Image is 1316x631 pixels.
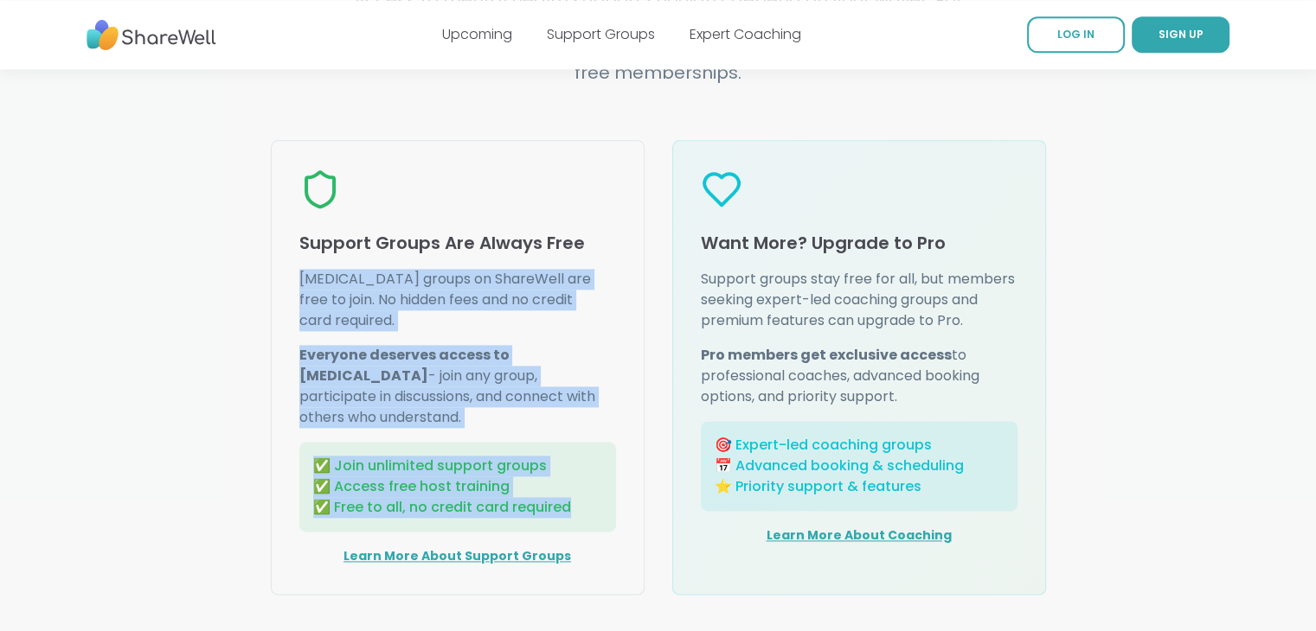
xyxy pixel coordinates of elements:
[1057,27,1095,41] span: LOG IN
[715,435,1004,497] p: 🎯 Expert-led coaching groups 📅 Advanced booking & scheduling ⭐ Priority support & features
[767,526,952,544] a: Learn More About Coaching
[299,231,616,255] h4: Support Groups Are Always Free
[1132,16,1229,53] a: SIGN UP
[701,231,1017,255] h4: Want More? Upgrade to Pro
[299,269,616,331] p: [MEDICAL_DATA] groups on ShareWell are free to join. No hidden fees and no credit card required.
[299,345,510,386] strong: Everyone deserves access to [MEDICAL_DATA]
[343,547,571,564] a: Learn More About Support Groups
[690,24,801,44] a: Expert Coaching
[701,269,1017,331] p: Support groups stay free for all, but members seeking expert-led coaching groups and premium feat...
[87,11,216,59] img: ShareWell Nav Logo
[701,345,952,365] strong: Pro members get exclusive access
[1159,27,1204,41] span: SIGN UP
[1027,16,1125,53] a: LOG IN
[442,24,512,44] a: Upcoming
[701,345,1017,407] p: to professional coaches, advanced booking options, and priority support.
[299,345,616,428] p: - join any group, participate in discussions, and connect with others who understand.
[313,456,602,518] p: ✅ Join unlimited support groups ✅ Access free host training ✅ Free to all, no credit card required
[547,24,655,44] a: Support Groups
